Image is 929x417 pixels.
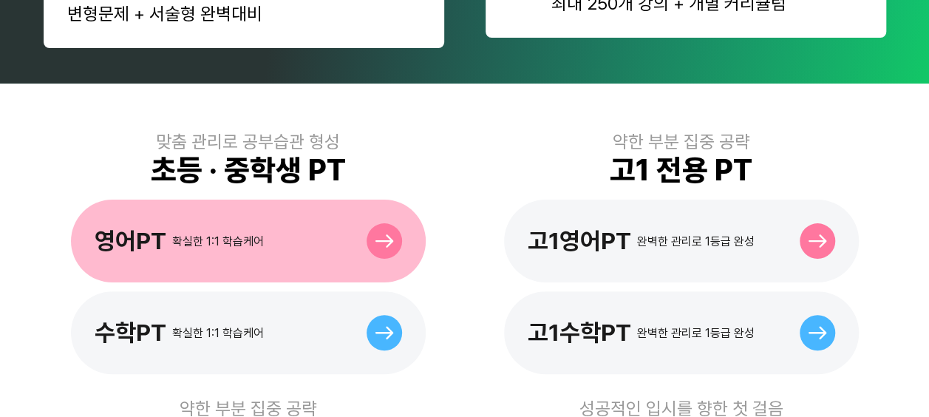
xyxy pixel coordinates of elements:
div: 영어PT [95,227,166,255]
div: 확실한 1:1 학습케어 [172,234,264,248]
div: 완벽한 관리로 1등급 완성 [637,234,755,248]
div: 맞춤 관리로 공부습관 형성 [156,131,340,152]
div: 고1수학PT [528,319,631,347]
div: 완벽한 관리로 1등급 완성 [637,326,755,340]
div: 확실한 1:1 학습케어 [172,326,264,340]
div: 변형문제 + 서술형 완벽대비 [67,3,421,24]
div: 수학PT [95,319,166,347]
div: 약한 부분 집중 공략 [613,131,750,152]
div: 초등 · 중학생 PT [151,152,346,188]
div: 고1영어PT [528,227,631,255]
div: 고1 전용 PT [610,152,752,188]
